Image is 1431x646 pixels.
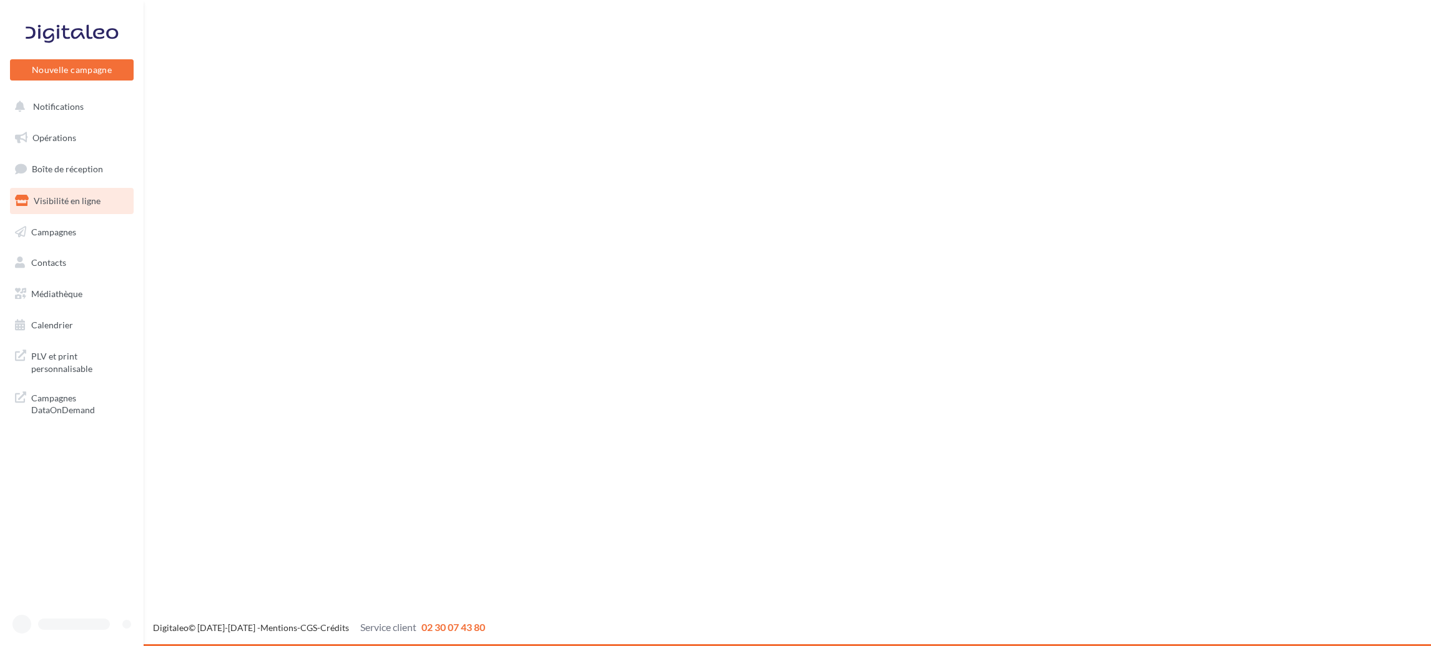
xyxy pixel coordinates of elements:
[32,164,103,174] span: Boîte de réception
[7,155,136,182] a: Boîte de réception
[7,312,136,338] a: Calendrier
[10,59,134,81] button: Nouvelle campagne
[7,384,136,421] a: Campagnes DataOnDemand
[7,219,136,245] a: Campagnes
[153,622,189,633] a: Digitaleo
[300,622,317,633] a: CGS
[31,257,66,268] span: Contacts
[7,125,136,151] a: Opérations
[320,622,349,633] a: Crédits
[7,281,136,307] a: Médiathèque
[7,188,136,214] a: Visibilité en ligne
[31,320,73,330] span: Calendrier
[31,389,129,416] span: Campagnes DataOnDemand
[7,250,136,276] a: Contacts
[31,226,76,237] span: Campagnes
[7,94,131,120] button: Notifications
[31,348,129,374] span: PLV et print personnalisable
[153,622,485,633] span: © [DATE]-[DATE] - - -
[32,132,76,143] span: Opérations
[7,343,136,379] a: PLV et print personnalisable
[33,101,84,112] span: Notifications
[421,621,485,633] span: 02 30 07 43 80
[31,288,82,299] span: Médiathèque
[34,195,101,206] span: Visibilité en ligne
[260,622,297,633] a: Mentions
[360,621,416,633] span: Service client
